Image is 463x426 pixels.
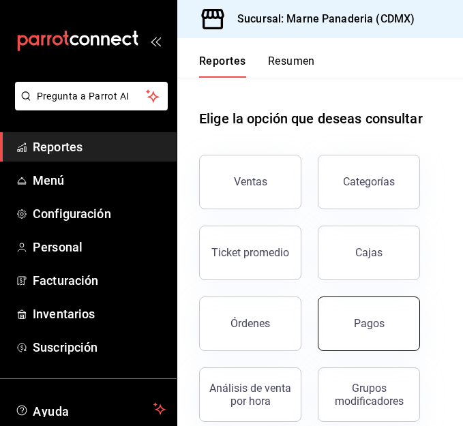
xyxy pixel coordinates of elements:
[33,271,166,290] span: Facturación
[230,317,270,330] div: Órdenes
[33,305,166,323] span: Inventarios
[199,155,301,209] button: Ventas
[199,108,423,129] h1: Elige la opción que deseas consultar
[37,89,147,104] span: Pregunta a Parrot AI
[318,296,420,351] button: Pagos
[327,382,411,408] div: Grupos modificadores
[33,401,148,417] span: Ayuda
[343,175,395,188] div: Categorías
[211,246,289,259] div: Ticket promedio
[355,245,383,261] div: Cajas
[33,204,166,223] span: Configuración
[199,55,315,78] div: navigation tabs
[199,55,246,78] button: Reportes
[33,171,166,189] span: Menú
[199,296,301,351] button: Órdenes
[318,367,420,422] button: Grupos modificadores
[10,99,168,113] a: Pregunta a Parrot AI
[33,138,166,156] span: Reportes
[208,382,293,408] div: Análisis de venta por hora
[318,226,420,280] a: Cajas
[150,35,161,46] button: open_drawer_menu
[226,11,415,27] h3: Sucursal: Marne Panaderia (CDMX)
[33,338,166,356] span: Suscripción
[318,155,420,209] button: Categorías
[199,226,301,280] button: Ticket promedio
[33,238,166,256] span: Personal
[268,55,315,78] button: Resumen
[234,175,267,188] div: Ventas
[15,82,168,110] button: Pregunta a Parrot AI
[354,317,385,330] div: Pagos
[199,367,301,422] button: Análisis de venta por hora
